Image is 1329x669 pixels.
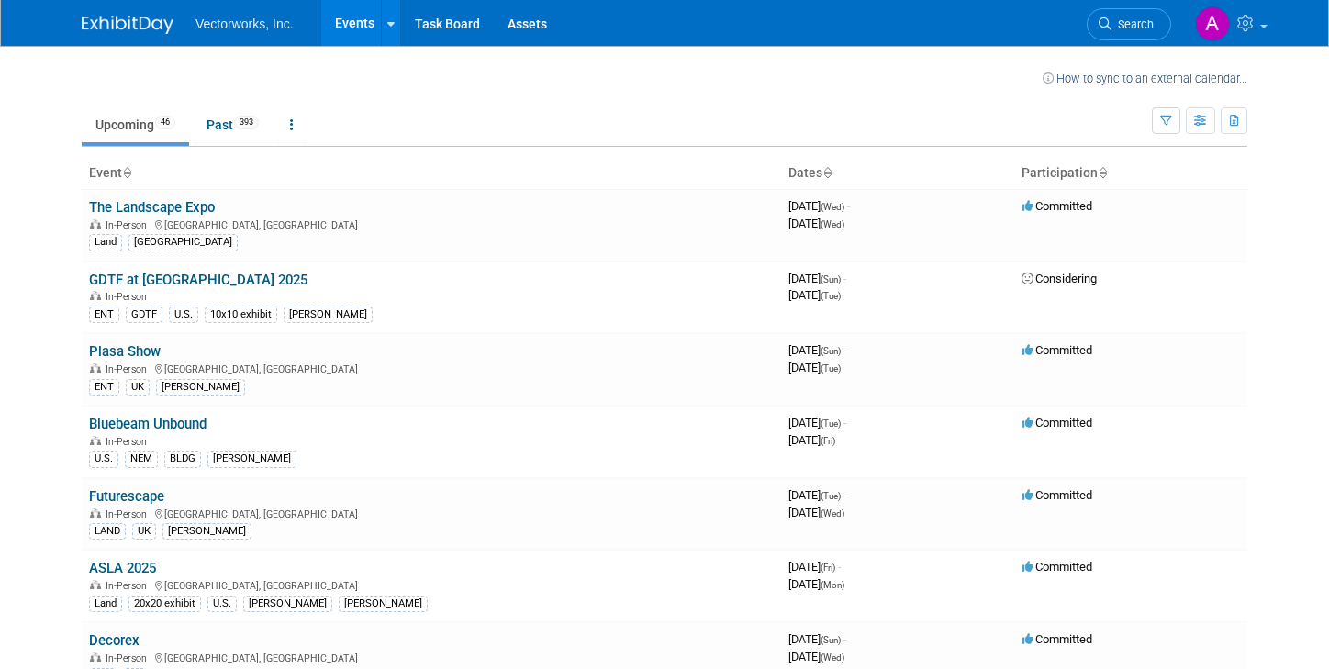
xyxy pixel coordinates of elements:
[89,307,119,323] div: ENT
[89,650,774,664] div: [GEOGRAPHIC_DATA], [GEOGRAPHIC_DATA]
[89,506,774,520] div: [GEOGRAPHIC_DATA], [GEOGRAPHIC_DATA]
[1022,632,1092,646] span: Committed
[126,379,150,396] div: UK
[847,199,850,213] span: -
[195,17,294,31] span: Vectorworks, Inc.
[89,488,164,505] a: Futurescape
[788,199,850,213] span: [DATE]
[164,451,201,467] div: BLDG
[339,596,428,612] div: [PERSON_NAME]
[788,650,844,663] span: [DATE]
[89,416,207,432] a: Bluebeam Unbound
[843,343,846,357] span: -
[193,107,273,142] a: Past393
[1098,165,1107,180] a: Sort by Participation Type
[788,217,844,230] span: [DATE]
[90,508,101,518] img: In-Person Event
[106,436,152,448] span: In-Person
[1043,72,1247,85] a: How to sync to an external calendar...
[90,436,101,445] img: In-Person Event
[788,433,835,447] span: [DATE]
[106,652,152,664] span: In-Person
[89,560,156,576] a: ASLA 2025
[1022,416,1092,429] span: Committed
[788,416,846,429] span: [DATE]
[162,523,251,540] div: [PERSON_NAME]
[89,199,215,216] a: The Landscape Expo
[106,219,152,231] span: In-Person
[788,577,844,591] span: [DATE]
[89,577,774,592] div: [GEOGRAPHIC_DATA], [GEOGRAPHIC_DATA]
[128,234,238,251] div: [GEOGRAPHIC_DATA]
[90,652,101,662] img: In-Person Event
[1022,272,1097,285] span: Considering
[89,343,161,360] a: Plasa Show
[1022,560,1092,574] span: Committed
[788,272,846,285] span: [DATE]
[106,580,152,592] span: In-Person
[1195,6,1230,41] img: Amisha Carribon
[821,508,844,518] span: (Wed)
[788,361,841,374] span: [DATE]
[788,506,844,519] span: [DATE]
[1022,199,1092,213] span: Committed
[843,632,846,646] span: -
[89,379,119,396] div: ENT
[126,307,162,323] div: GDTF
[90,580,101,589] img: In-Person Event
[821,291,841,301] span: (Tue)
[821,363,841,374] span: (Tue)
[128,596,201,612] div: 20x20 exhibit
[821,202,844,212] span: (Wed)
[284,307,373,323] div: [PERSON_NAME]
[243,596,332,612] div: [PERSON_NAME]
[125,451,158,467] div: NEM
[788,488,846,502] span: [DATE]
[822,165,832,180] a: Sort by Start Date
[89,596,122,612] div: Land
[1087,8,1171,40] a: Search
[781,158,1014,189] th: Dates
[106,508,152,520] span: In-Person
[82,158,781,189] th: Event
[106,291,152,303] span: In-Person
[89,217,774,231] div: [GEOGRAPHIC_DATA], [GEOGRAPHIC_DATA]
[234,116,259,129] span: 393
[89,451,118,467] div: U.S.
[89,523,126,540] div: LAND
[821,418,841,429] span: (Tue)
[90,291,101,300] img: In-Person Event
[788,288,841,302] span: [DATE]
[169,307,198,323] div: U.S.
[89,234,122,251] div: Land
[205,307,277,323] div: 10x10 exhibit
[1014,158,1247,189] th: Participation
[788,632,846,646] span: [DATE]
[821,563,835,573] span: (Fri)
[89,272,307,288] a: GDTF at [GEOGRAPHIC_DATA] 2025
[89,361,774,375] div: [GEOGRAPHIC_DATA], [GEOGRAPHIC_DATA]
[788,560,841,574] span: [DATE]
[82,107,189,142] a: Upcoming46
[207,596,237,612] div: U.S.
[156,379,245,396] div: [PERSON_NAME]
[122,165,131,180] a: Sort by Event Name
[1111,17,1154,31] span: Search
[106,363,152,375] span: In-Person
[821,274,841,284] span: (Sun)
[82,16,173,34] img: ExhibitDay
[89,632,140,649] a: Decorex
[821,436,835,446] span: (Fri)
[90,219,101,229] img: In-Person Event
[821,635,841,645] span: (Sun)
[821,491,841,501] span: (Tue)
[838,560,841,574] span: -
[843,416,846,429] span: -
[821,580,844,590] span: (Mon)
[821,652,844,663] span: (Wed)
[1022,488,1092,502] span: Committed
[821,346,841,356] span: (Sun)
[132,523,156,540] div: UK
[843,272,846,285] span: -
[155,116,175,129] span: 46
